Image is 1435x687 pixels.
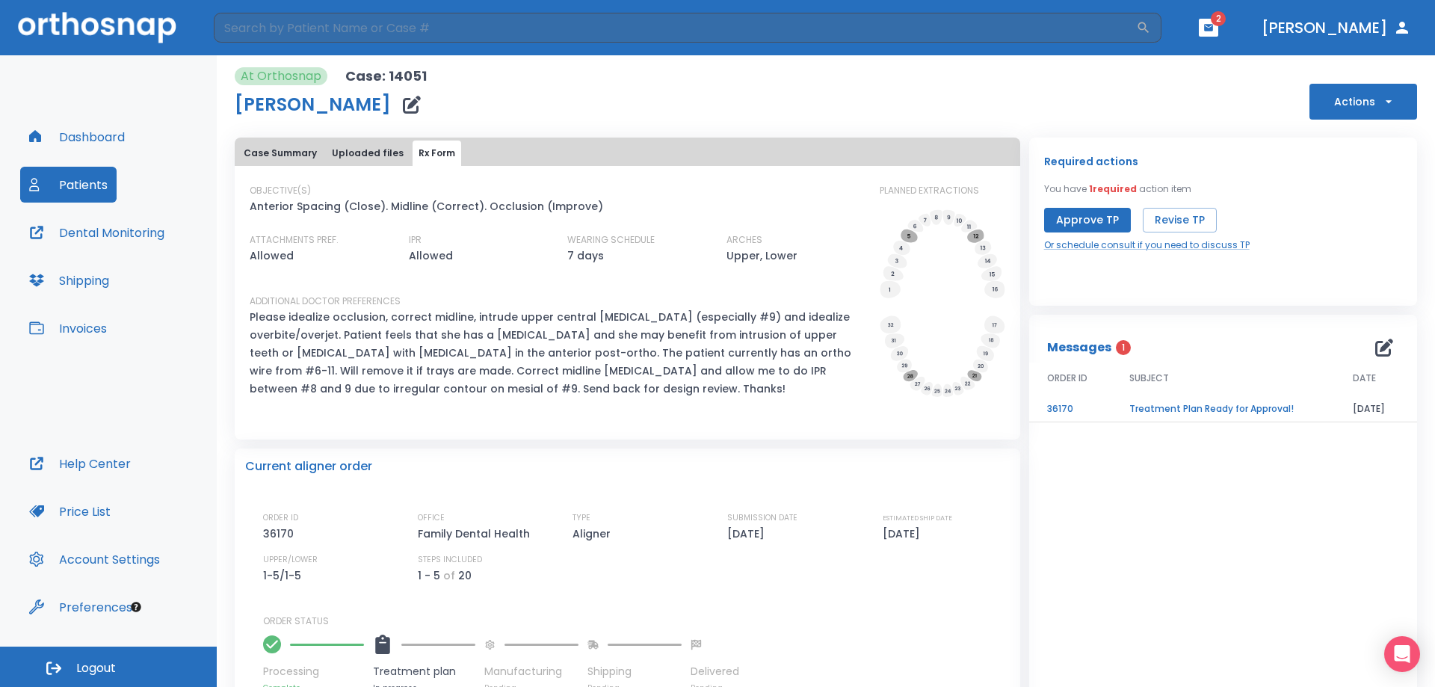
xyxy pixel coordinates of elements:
[880,184,979,197] p: PLANNED EXTRACTIONS
[418,567,440,585] p: 1 - 5
[418,525,535,543] p: Family Dental Health
[418,511,445,525] p: OFFICE
[587,664,682,680] p: Shipping
[18,12,176,43] img: Orthosnap
[245,458,372,475] p: Current aligner order
[250,184,311,197] p: OBJECTIVE(S)
[573,525,616,543] p: Aligner
[727,525,770,543] p: [DATE]
[1044,182,1191,196] p: You have action item
[263,525,299,543] p: 36170
[418,553,482,567] p: STEPS INCLUDED
[484,664,578,680] p: Manufacturing
[250,308,862,398] p: Please idealize occlusion, correct midline, intrude upper central [MEDICAL_DATA] (especially #9) ...
[20,541,169,577] button: Account Settings
[241,67,321,85] p: At Orthosnap
[129,600,143,614] div: Tooltip anchor
[235,96,391,114] h1: [PERSON_NAME]
[1111,396,1335,422] td: Treatment Plan Ready for Approval!
[263,511,298,525] p: ORDER ID
[1353,372,1376,385] span: DATE
[20,119,134,155] button: Dashboard
[263,553,318,567] p: UPPER/LOWER
[250,197,603,215] p: Anterior Spacing (Close). Midline (Correct). Occlusion (Improve)
[20,262,118,298] button: Shipping
[1129,372,1169,385] span: SUBJECT
[263,664,364,680] p: Processing
[1044,238,1250,252] a: Or schedule consult if you need to discuss TP
[409,247,453,265] p: Allowed
[20,310,116,346] button: Invoices
[1044,208,1131,232] button: Approve TP
[726,233,762,247] p: ARCHES
[373,664,475,680] p: Treatment plan
[1384,636,1420,672] div: Open Intercom Messenger
[1089,182,1137,195] span: 1 required
[1256,14,1417,41] button: [PERSON_NAME]
[409,233,422,247] p: IPR
[1143,208,1217,232] button: Revise TP
[250,247,294,265] p: Allowed
[345,67,427,85] p: Case: 14051
[573,511,590,525] p: TYPE
[1047,339,1111,357] p: Messages
[413,141,461,166] button: Rx Form
[1044,153,1138,170] p: Required actions
[443,567,455,585] p: of
[458,567,472,585] p: 20
[263,567,306,585] p: 1-5/1-5
[326,141,410,166] button: Uploaded files
[1116,340,1131,355] span: 1
[238,141,323,166] button: Case Summary
[727,511,797,525] p: SUBMISSION DATE
[250,295,401,308] p: ADDITIONAL DOCTOR PREFERENCES
[567,247,604,265] p: 7 days
[76,660,116,677] span: Logout
[567,233,655,247] p: WEARING SCHEDULE
[238,141,1017,166] div: tabs
[883,525,925,543] p: [DATE]
[1335,396,1417,422] td: [DATE]
[20,167,117,203] button: Patients
[20,589,141,625] button: Preferences
[1211,11,1226,26] span: 2
[20,215,173,250] button: Dental Monitoring
[1309,84,1417,120] button: Actions
[20,446,140,481] button: Help Center
[1029,396,1111,422] td: 36170
[20,493,120,529] button: Price List
[263,614,1010,628] p: ORDER STATUS
[250,233,339,247] p: ATTACHMENTS PREF.
[883,511,952,525] p: ESTIMATED SHIP DATE
[1047,372,1087,385] span: ORDER ID
[726,247,797,265] p: Upper, Lower
[214,13,1136,43] input: Search by Patient Name or Case #
[691,664,739,680] p: Delivered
